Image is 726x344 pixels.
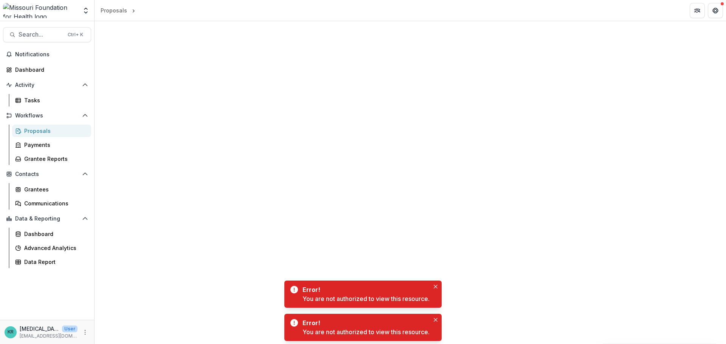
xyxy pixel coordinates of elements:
p: [EMAIL_ADDRESS][DOMAIN_NAME] [20,333,78,339]
span: Notifications [15,51,88,58]
div: Error! [302,318,427,327]
div: Grantee Reports [24,155,85,163]
nav: breadcrumb [98,5,137,16]
div: Communications [24,199,85,207]
div: Dashboard [15,66,85,74]
a: Payments [12,139,91,151]
a: Proposals [12,125,91,137]
div: Kyra Robinson [8,330,14,335]
div: Advanced Analytics [24,244,85,252]
p: [MEDICAL_DATA][PERSON_NAME] [20,325,59,333]
div: Proposals [101,6,127,14]
button: Close [431,315,440,324]
div: Proposals [24,127,85,135]
a: Proposals [98,5,130,16]
div: You are not authorized to view this resource. [302,294,430,303]
button: Open Contacts [3,168,91,180]
div: Ctrl + K [66,31,85,39]
span: Search... [19,31,63,38]
button: Open Workflows [3,110,91,122]
span: Contacts [15,171,79,177]
div: Tasks [24,96,85,104]
button: Open entity switcher [81,3,91,18]
span: Activity [15,82,79,88]
a: Grantee Reports [12,153,91,165]
a: Dashboard [3,63,91,76]
button: More [81,328,90,337]
span: Data & Reporting [15,216,79,222]
a: Advanced Analytics [12,242,91,254]
button: Open Data & Reporting [3,213,91,225]
button: Open Activity [3,79,91,91]
img: Missouri Foundation for Health logo [3,3,78,18]
div: Dashboard [24,230,85,238]
button: Notifications [3,48,91,60]
div: Error! [302,285,427,294]
button: Partners [690,3,705,18]
div: Data Report [24,258,85,266]
a: Dashboard [12,228,91,240]
button: Close [431,282,440,291]
div: You are not authorized to view this resource. [302,327,430,336]
a: Grantees [12,183,91,196]
button: Search... [3,27,91,42]
button: Get Help [708,3,723,18]
a: Data Report [12,256,91,268]
span: Workflows [15,113,79,119]
p: User [62,325,78,332]
a: Tasks [12,94,91,106]
div: Grantees [24,185,85,193]
a: Communications [12,197,91,210]
div: Payments [24,141,85,149]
